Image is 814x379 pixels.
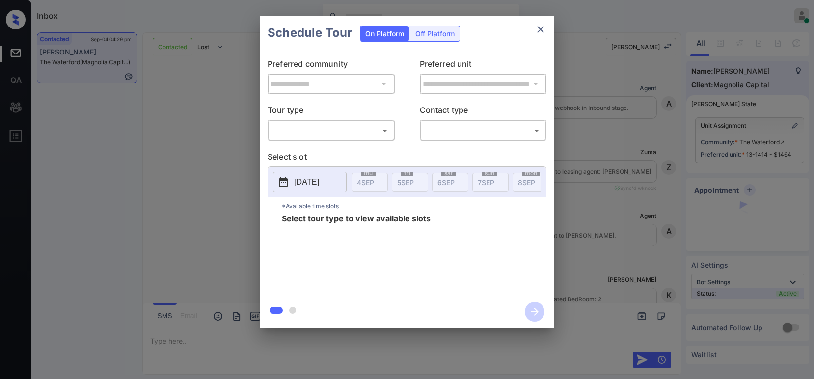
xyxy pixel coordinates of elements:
p: [DATE] [294,176,319,188]
p: Contact type [420,104,547,120]
p: *Available time slots [282,197,546,215]
h2: Schedule Tour [260,16,360,50]
p: Preferred unit [420,58,547,74]
p: Tour type [268,104,395,120]
button: close [531,20,550,39]
div: On Platform [360,26,409,41]
button: [DATE] [273,172,347,192]
p: Preferred community [268,58,395,74]
div: Off Platform [410,26,460,41]
span: Select tour type to view available slots [282,215,431,293]
p: Select slot [268,151,546,166]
